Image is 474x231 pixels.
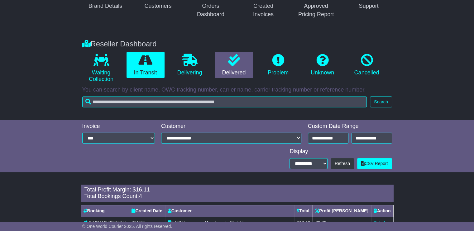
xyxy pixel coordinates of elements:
[127,52,165,78] a: In Transit
[259,52,297,78] a: Problem
[139,193,142,199] span: 4
[374,220,387,225] a: Details
[82,224,172,229] span: © One World Courier 2025. All rights reserved.
[89,2,122,10] div: Brand Details
[318,220,326,225] span: 2.39
[331,158,354,169] button: Refresh
[182,220,243,225] span: Homeware Microbrands Pty Ltd
[171,52,209,78] a: Delivering
[313,205,371,217] th: Profit [PERSON_NAME]
[136,186,150,193] span: 16.11
[82,87,392,93] p: You can search by client name, OWC tracking number, carrier name, carrier tracking number or refe...
[370,97,392,107] button: Search
[244,2,283,19] div: Created Invoices
[192,2,230,19] div: Orders Dashboard
[348,52,386,78] a: Cancelled
[294,205,313,217] th: Total
[359,2,378,10] div: Support
[297,2,335,19] div: Approved Pricing Report
[215,52,253,78] a: Delivered
[290,148,392,155] div: Display
[84,193,390,200] div: Total Bookings Count:
[161,123,302,130] div: Customer
[371,205,393,217] th: Action
[84,186,390,193] div: Total Profit Margin: $
[144,2,171,10] div: Customers
[304,52,342,78] a: Unknown
[129,205,165,217] th: Created Date
[79,40,395,49] div: Reseller Dashboard
[299,220,310,225] span: 18.46
[165,205,294,217] th: Customer
[88,220,126,225] span: OWCAU649977AU
[132,220,145,225] span: [DATE]
[82,52,120,85] a: Waiting Collection
[171,220,181,225] span: 5468
[357,158,392,169] a: CSV Report
[308,123,392,130] div: Custom Date Range
[82,123,155,130] div: Invoice
[81,205,129,217] th: Booking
